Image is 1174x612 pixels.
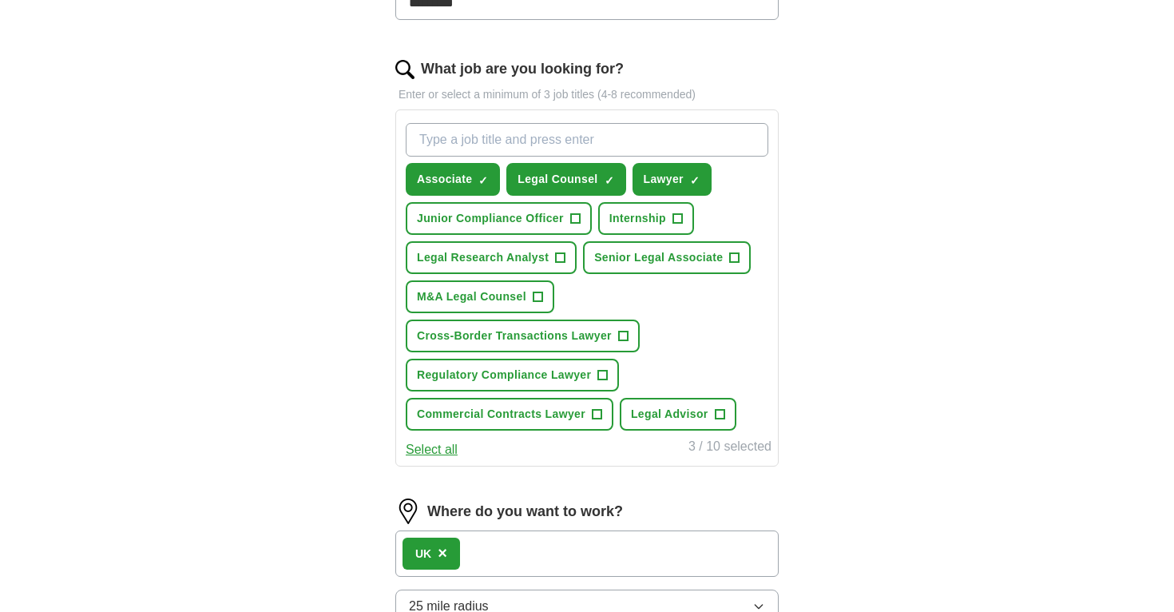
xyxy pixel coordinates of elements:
[631,406,708,423] span: Legal Advisor
[583,241,751,274] button: Senior Legal Associate
[506,163,625,196] button: Legal Counsel✓
[688,437,771,459] div: 3 / 10 selected
[518,171,597,188] span: Legal Counsel
[633,163,712,196] button: Lawyer✓
[406,163,500,196] button: Associate✓
[417,210,564,227] span: Junior Compliance Officer
[438,542,447,566] button: ×
[478,174,488,187] span: ✓
[644,171,684,188] span: Lawyer
[395,499,421,524] img: location.png
[395,86,779,103] p: Enter or select a minimum of 3 job titles (4-8 recommended)
[620,398,736,431] button: Legal Advisor
[605,174,614,187] span: ✓
[417,328,612,344] span: Cross-Border Transactions Lawyer
[406,320,640,352] button: Cross-Border Transactions Lawyer
[395,60,414,79] img: search.png
[415,546,431,562] div: UK
[406,123,768,157] input: Type a job title and press enter
[609,210,666,227] span: Internship
[598,202,694,235] button: Internship
[406,398,613,431] button: Commercial Contracts Lawyer
[427,501,623,523] label: Where do you want to work?
[406,280,554,313] button: M&A Legal Counsel
[406,440,458,459] button: Select all
[406,202,592,235] button: Junior Compliance Officer
[438,544,447,562] span: ×
[417,406,585,423] span: Commercial Contracts Lawyer
[690,174,700,187] span: ✓
[417,367,591,383] span: Regulatory Compliance Lawyer
[417,288,526,305] span: M&A Legal Counsel
[417,249,549,266] span: Legal Research Analyst
[594,249,723,266] span: Senior Legal Associate
[406,241,577,274] button: Legal Research Analyst
[417,171,472,188] span: Associate
[406,359,619,391] button: Regulatory Compliance Lawyer
[421,58,624,80] label: What job are you looking for?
